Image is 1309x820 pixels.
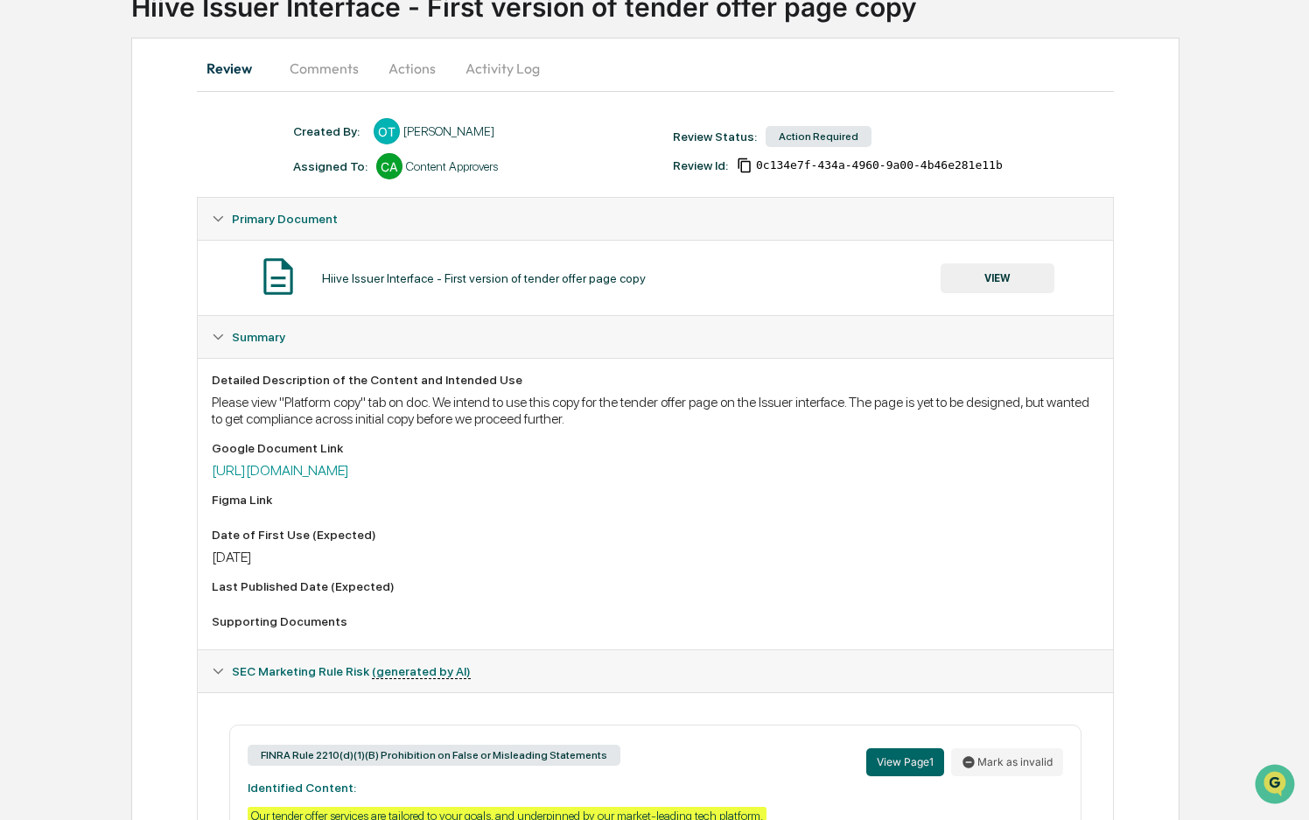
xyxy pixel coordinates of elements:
u: (generated by AI) [372,664,471,679]
div: Review Status: [673,130,757,144]
a: Powered byPylon [123,296,212,310]
a: [URL][DOMAIN_NAME] [212,462,349,479]
button: Mark as invalid [951,748,1063,776]
iframe: Open customer support [1253,762,1300,809]
div: Content Approvers [406,159,498,173]
span: Primary Document [232,212,338,226]
div: OT [374,118,400,144]
div: Hiive Issuer Interface - First version of tender offer page copy [322,271,646,285]
div: 🔎 [17,256,31,270]
div: Supporting Documents [212,614,1098,628]
div: We're available if you need us! [59,151,221,165]
div: 🗄️ [127,222,141,236]
span: Data Lookup [35,254,110,271]
div: Start new chat [59,134,287,151]
button: Review [197,47,276,89]
button: Actions [373,47,451,89]
img: 1746055101610-c473b297-6a78-478c-a979-82029cc54cd1 [17,134,49,165]
span: SEC Marketing Rule Risk [232,664,471,678]
div: Date of First Use (Expected) [212,528,1098,542]
span: Attestations [144,221,217,238]
div: 🖐️ [17,222,31,236]
div: Summary [198,358,1112,649]
span: 0c134e7f-434a-4960-9a00-4b46e281e11b [756,158,1003,172]
div: secondary tabs example [197,47,1113,89]
div: Review Id: [673,158,728,172]
button: VIEW [941,263,1054,293]
div: Assigned To: [293,159,367,173]
div: [DATE] [212,549,1098,565]
div: Last Published Date (Expected) [212,579,1098,593]
p: How can we help? [17,37,318,65]
div: Detailed Description of the Content and Intended Use [212,373,1098,387]
div: Figma Link [212,493,1098,507]
div: Google Document Link [212,441,1098,455]
strong: Identified Content: [248,781,356,795]
span: Copy Id [737,158,752,173]
div: SEC Marketing Rule Risk (generated by AI) [198,650,1112,692]
button: Comments [276,47,373,89]
a: 🗄️Attestations [120,214,224,245]
div: FINRA Rule 2210(d)(1)(B) Prohibition on False or Misleading Statements [248,745,620,766]
button: Activity Log [451,47,554,89]
img: Document Icon [256,255,300,298]
button: View Page1 [866,748,944,776]
div: Created By: ‎ ‎ [293,124,365,138]
div: [PERSON_NAME] [403,124,494,138]
div: Primary Document [198,198,1112,240]
a: 🔎Data Lookup [10,247,117,278]
a: 🖐️Preclearance [10,214,120,245]
input: Clear [45,80,289,98]
div: Please view "Platform copy" tab on doc. We intend to use this copy for the tender offer page on t... [212,394,1098,427]
div: Summary [198,316,1112,358]
div: Primary Document [198,240,1112,315]
span: Preclearance [35,221,113,238]
button: Start new chat [297,139,318,160]
span: Pylon [174,297,212,310]
div: Action Required [766,126,871,147]
span: Summary [232,330,285,344]
div: CA [376,153,402,179]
